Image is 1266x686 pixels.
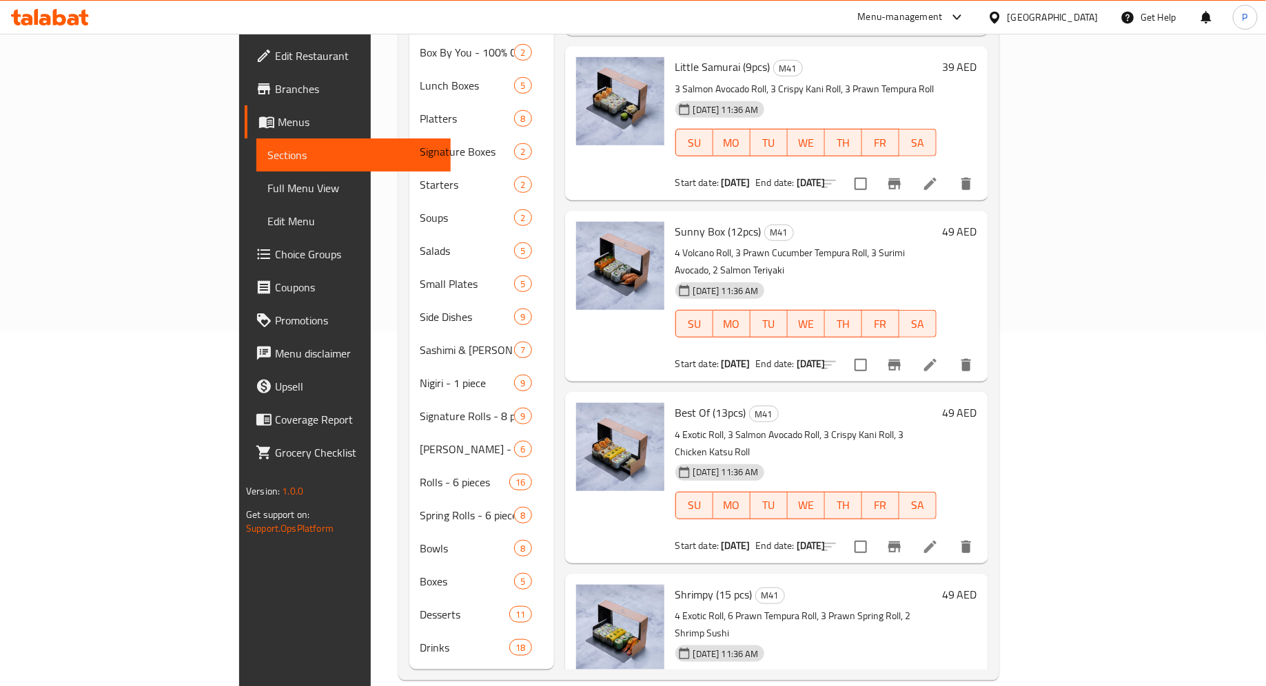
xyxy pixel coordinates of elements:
button: delete [950,349,983,382]
div: items [514,176,531,193]
span: Menu disclaimer [275,345,440,362]
span: Starters [420,176,515,193]
div: Box By You - 100% Customizable2 [409,36,554,69]
span: Sunny Box (12pcs) [675,221,762,242]
button: MO [713,492,751,519]
span: Shrimpy (15 pcs) [675,584,753,605]
button: Branch-specific-item [878,349,911,382]
button: WE [788,492,825,519]
div: items [514,309,531,325]
a: Edit menu item [922,539,939,555]
button: TH [825,129,862,156]
div: items [514,342,531,358]
button: FR [862,129,899,156]
button: WE [788,129,825,156]
div: items [514,375,531,391]
span: Coupons [275,279,440,295]
div: Menu-management [858,9,943,25]
span: Start date: [675,537,719,554]
div: M41 [749,406,779,422]
span: End date: [755,537,794,554]
div: items [514,276,531,292]
span: 9 [515,410,531,423]
span: 5 [515,575,531,588]
button: TU [751,310,788,337]
span: Lunch Boxes [420,77,515,94]
span: Menus [278,114,440,130]
span: Small Plates [420,276,515,292]
span: Promotions [275,312,440,329]
span: Boxes [420,573,515,590]
button: TU [751,129,788,156]
span: FR [868,314,894,334]
div: Platters8 [409,102,554,135]
div: Rolls - 6 pieces16 [409,466,554,499]
button: SU [675,129,713,156]
span: Branches [275,81,440,97]
span: Little Samurai (9pcs) [675,56,770,77]
div: items [514,209,531,226]
button: FR [862,310,899,337]
span: FR [868,133,894,153]
span: Bowls [420,540,515,557]
span: Choice Groups [275,246,440,262]
a: Branches [245,72,451,105]
span: 5 [515,245,531,258]
div: Spring Rolls - 6 pieces [420,507,515,523]
div: Bowls8 [409,532,554,565]
span: Get support on: [246,506,309,523]
div: items [514,110,531,127]
span: Edit Menu [267,213,440,229]
b: [DATE] [721,355,750,373]
b: [DATE] [797,355,826,373]
span: Nigiri - 1 piece [420,375,515,391]
a: Grocery Checklist [245,436,451,469]
span: M41 [750,406,778,422]
div: Salads5 [409,234,554,267]
button: SU [675,492,713,519]
div: Side Dishes9 [409,300,554,333]
span: TH [830,495,857,515]
a: Edit menu item [922,176,939,192]
button: TU [751,492,788,519]
span: SU [682,314,708,334]
div: Signature Rolls - 8 pieces [420,408,515,424]
div: Salads [420,242,515,259]
a: Menus [245,105,451,138]
div: [GEOGRAPHIC_DATA] [1008,10,1099,25]
div: items [509,606,531,623]
span: Box By You - 100% Customizable [420,44,515,61]
div: items [514,441,531,457]
span: 9 [515,311,531,324]
span: WE [793,495,819,515]
h6: 49 AED [942,403,977,422]
span: MO [719,314,745,334]
img: Little Samurai (9pcs) [576,57,664,145]
span: Drinks [420,639,510,656]
span: Soups [420,209,515,226]
span: WE [793,133,819,153]
div: items [514,507,531,523]
b: [DATE] [721,537,750,554]
span: 6 [515,443,531,456]
div: items [514,540,531,557]
div: Rolls - 6 pieces [420,474,510,490]
span: TU [756,495,782,515]
div: items [514,44,531,61]
span: SA [905,314,931,334]
button: MO [713,129,751,156]
a: Coverage Report [245,403,451,436]
a: Edit menu item [922,357,939,373]
button: TH [825,310,862,337]
div: Desserts [420,606,510,623]
span: TH [830,314,857,334]
span: M41 [774,61,802,76]
div: items [514,77,531,94]
img: Shrimpy (15 pcs) [576,585,664,673]
span: TU [756,133,782,153]
div: Sashimi & Tataki [420,342,515,358]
